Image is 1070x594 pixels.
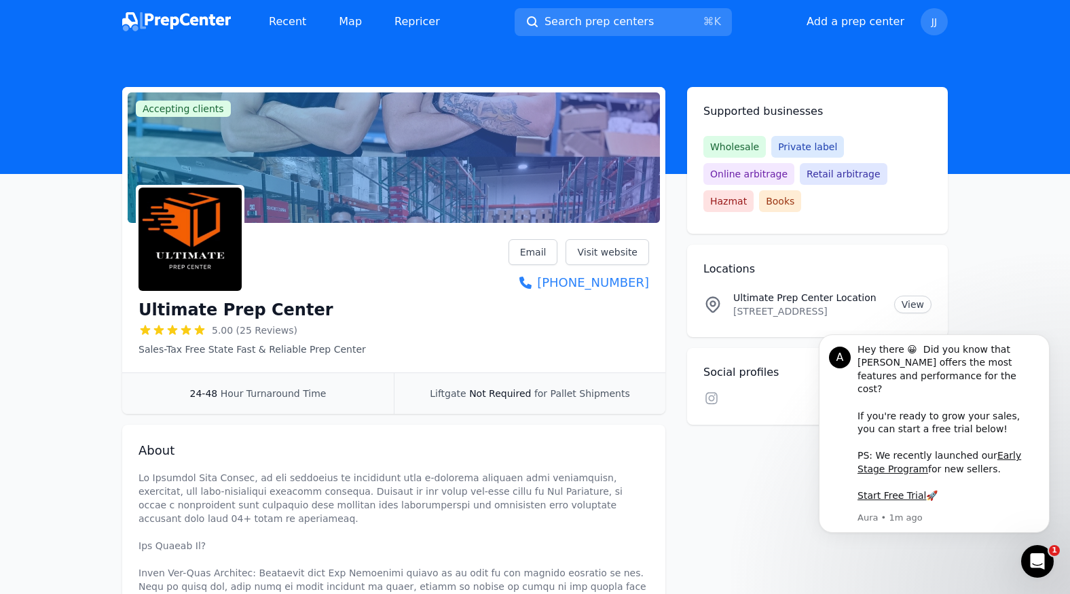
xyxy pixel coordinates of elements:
span: Private label [771,136,844,158]
span: Liftgate [430,388,466,399]
button: Add a prep center [807,14,904,30]
span: Books [759,190,801,212]
a: View [894,296,931,313]
a: Recent [258,8,317,35]
span: 24-48 [190,388,218,399]
kbd: ⌘ [703,15,714,28]
span: Accepting clients [136,101,231,117]
span: Not Required [469,388,531,399]
span: 1 [1049,545,1060,556]
span: Wholesale [703,136,766,158]
h2: Locations [703,261,931,277]
button: Search prep centers⌘K [515,8,732,36]
button: JJ [921,8,948,35]
p: Sales-Tax Free State Fast & Reliable Prep Center [139,343,366,356]
h2: Supported businesses [703,103,931,120]
span: Retail arbitrage [800,163,887,185]
span: Hour Turnaround Time [221,388,327,399]
span: Online arbitrage [703,163,794,185]
kbd: K [714,15,721,28]
span: Search prep centers [545,14,654,30]
span: for Pallet Shipments [534,388,630,399]
h1: Ultimate Prep Center [139,299,333,321]
a: Map [328,8,373,35]
h2: About [139,441,649,460]
img: PrepCenter [122,12,231,31]
span: 5.00 (25 Reviews) [212,324,297,337]
iframe: Intercom live chat [1021,545,1054,578]
iframe: Intercom notifications message [798,330,1070,584]
p: [STREET_ADDRESS] [733,304,883,318]
a: Repricer [384,8,451,35]
p: Ultimate Prep Center Location [733,291,883,304]
span: JJ [931,17,937,27]
span: Hazmat [703,190,754,212]
h2: Social profiles [703,364,931,381]
a: Email [509,239,558,265]
a: [PHONE_NUMBER] [509,273,649,292]
img: Ultimate Prep Center [139,188,242,291]
a: Visit website [566,239,649,265]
